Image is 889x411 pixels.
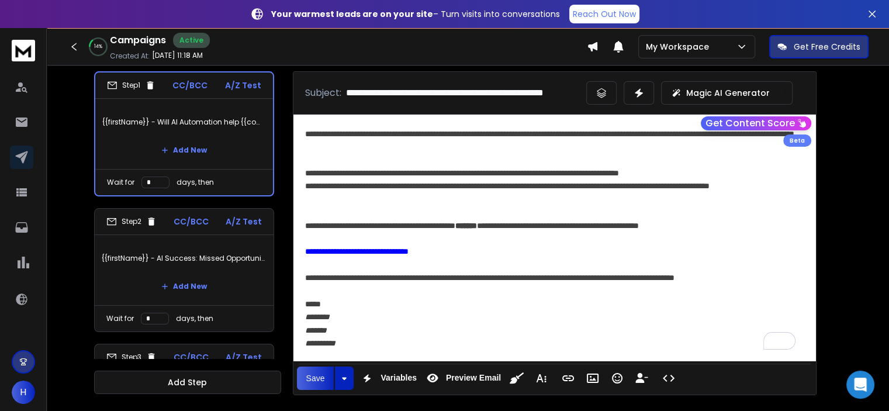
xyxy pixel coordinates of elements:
[110,51,150,61] p: Created At:
[106,352,157,362] div: Step 3
[794,41,860,53] p: Get Free Credits
[271,8,433,20] strong: Your warmest leads are on your site
[226,216,262,227] p: A/Z Test
[152,139,216,162] button: Add New
[107,178,134,187] p: Wait for
[94,371,281,394] button: Add Step
[582,367,604,390] button: Insert Image (Ctrl+P)
[701,116,811,130] button: Get Content Score
[110,33,166,47] h1: Campaigns
[783,134,811,147] div: Beta
[846,371,874,399] div: Open Intercom Messenger
[378,373,419,383] span: Variables
[297,367,334,390] button: Save
[573,8,636,20] p: Reach Out Now
[225,80,261,91] p: A/Z Test
[658,367,680,390] button: Code View
[173,33,210,48] div: Active
[94,71,274,196] li: Step1CC/BCCA/Z Test{{firstName}} - Will AI Automation help {{companyName}}?Add NewWait fordays, then
[631,367,653,390] button: Insert Unsubscribe Link
[769,35,869,58] button: Get Free Credits
[152,51,203,60] p: [DATE] 11:18 AM
[107,80,155,91] div: Step 1
[177,178,214,187] p: days, then
[152,275,216,298] button: Add New
[174,351,209,363] p: CC/BCC
[94,208,274,332] li: Step2CC/BCCA/Z Test{{firstName}} - AI Success: Missed Opportunity or Next Advantage?Add NewWait f...
[271,8,560,20] p: – Turn visits into conversations
[293,115,816,361] div: To enrich screen reader interactions, please activate Accessibility in Grammarly extension settings
[606,367,628,390] button: Emoticons
[94,43,102,50] p: 14 %
[356,367,419,390] button: Variables
[421,367,503,390] button: Preview Email
[530,367,552,390] button: More Text
[226,351,262,363] p: A/Z Test
[661,81,793,105] button: Magic AI Generator
[102,242,267,275] p: {{firstName}} - AI Success: Missed Opportunity or Next Advantage?
[686,87,770,99] p: Magic AI Generator
[12,40,35,61] img: logo
[106,314,134,323] p: Wait for
[102,106,266,139] p: {{firstName}} - Will AI Automation help {{companyName}}?
[506,367,528,390] button: Clean HTML
[569,5,639,23] a: Reach Out Now
[646,41,714,53] p: My Workspace
[12,381,35,404] button: H
[557,367,579,390] button: Insert Link (Ctrl+K)
[305,86,341,100] p: Subject:
[444,373,503,383] span: Preview Email
[106,216,157,227] div: Step 2
[174,216,209,227] p: CC/BCC
[172,80,207,91] p: CC/BCC
[176,314,213,323] p: days, then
